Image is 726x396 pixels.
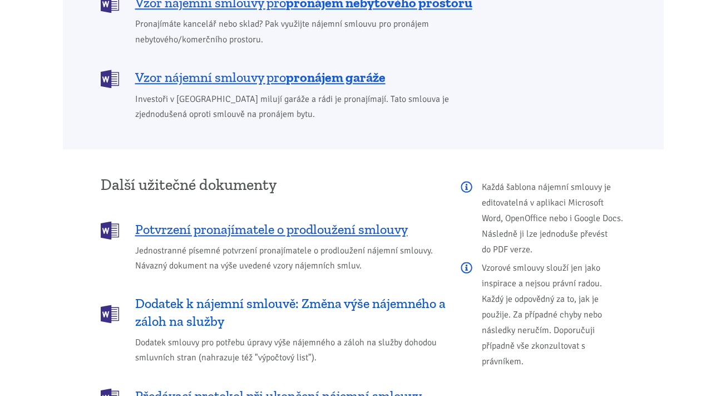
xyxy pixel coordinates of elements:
span: Pronajímáte kancelář nebo sklad? Pak využijte nájemní smlouvu pro pronájem nebytového/komerčního ... [135,17,491,47]
span: Dodatek k nájemní smlouvě: Změna výše nájemného a záloh na služby [135,295,446,330]
h3: Další užitečné dokumenty [101,177,446,193]
img: DOCX (Word) [101,305,119,323]
a: Dodatek k nájemní smlouvě: Změna výše nájemného a záloh na služby [101,295,446,330]
span: Potvrzení pronajímatele o prodloužení smlouvy [135,221,408,238]
span: Vzor nájemní smlouvy pro [135,69,386,86]
img: DOCX (Word) [101,221,119,239]
b: pronájem garáže [286,69,386,85]
img: DOCX (Word) [101,70,119,88]
a: Vzor nájemní smlouvy propronájem garáže [101,69,491,87]
p: Vzorové smlouvy slouží jen jako inspirace a nejsou právní radou. Každý je odpovědný za to, jak je... [461,260,626,369]
span: Dodatek smlouvy pro potřebu úpravy výše nájemného a záloh na služby dohodou smluvních stran (nahr... [135,335,446,365]
span: Jednostranné písemné potvrzení pronajímatele o prodloužení nájemní smlouvy. Návazný dokument na v... [135,243,446,273]
a: Potvrzení pronajímatele o prodloužení smlouvy [101,220,446,238]
span: Investoři v [GEOGRAPHIC_DATA] milují garáže a rádi je pronajímají. Tato smlouva je zjednodušená o... [135,92,491,122]
p: Každá šablona nájemní smlouvy je editovatelná v aplikaci Microsoft Word, OpenOffice nebo i Google... [461,179,626,257]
